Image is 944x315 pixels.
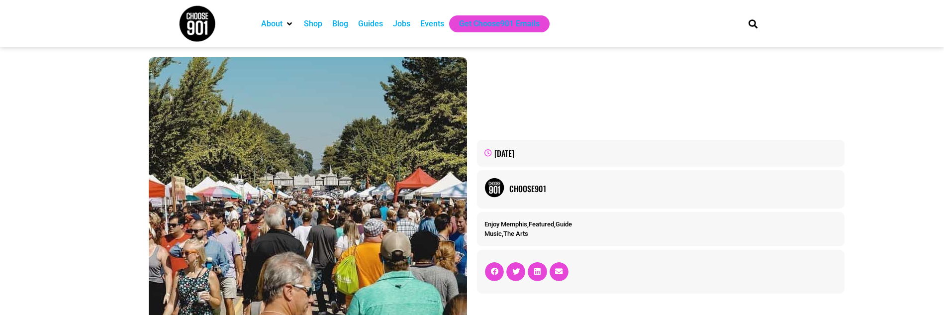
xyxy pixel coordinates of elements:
a: Guide [556,220,572,228]
a: Guides [358,18,383,30]
a: About [261,18,283,30]
a: Choose901 [509,183,837,195]
span: , [484,230,528,237]
nav: Main nav [256,15,732,32]
a: Events [420,18,444,30]
img: Picture of Choose901 [484,178,504,198]
time: [DATE] [494,147,514,159]
a: Featured [529,220,554,228]
div: About [256,15,299,32]
a: Enjoy Memphis [484,220,527,228]
a: Blog [332,18,348,30]
span: , , [484,220,572,228]
div: Share on twitter [506,262,525,281]
div: Share on email [550,262,568,281]
div: Share on linkedin [528,262,547,281]
a: Shop [304,18,322,30]
a: Music [484,230,502,237]
a: Jobs [393,18,410,30]
a: Get Choose901 Emails [459,18,540,30]
a: The Arts [503,230,528,237]
div: Share on facebook [485,262,504,281]
div: Search [745,15,761,32]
